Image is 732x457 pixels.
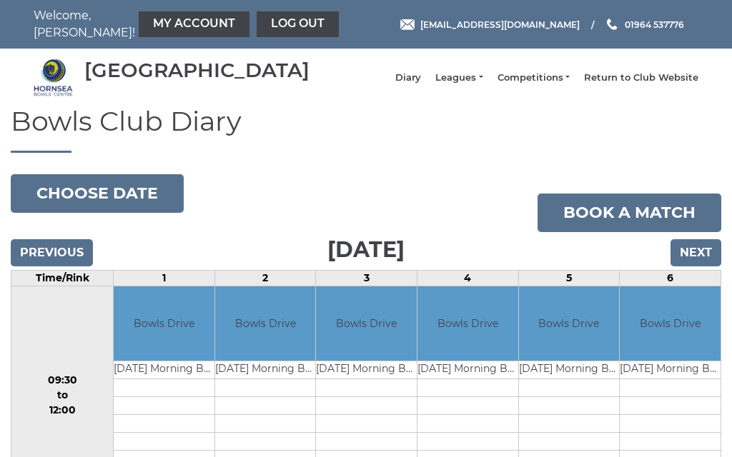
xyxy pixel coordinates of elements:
[400,18,580,31] a: Email [EMAIL_ADDRESS][DOMAIN_NAME]
[417,270,519,286] td: 4
[214,270,316,286] td: 2
[11,239,93,266] input: Previous
[435,71,483,84] a: Leagues
[114,270,215,286] td: 1
[519,286,620,361] td: Bowls Drive
[400,19,415,30] img: Email
[257,11,339,37] a: Log out
[34,58,73,97] img: Hornsea Bowls Centre
[316,286,417,361] td: Bowls Drive
[498,71,570,84] a: Competitions
[395,71,421,84] a: Diary
[584,71,698,84] a: Return to Club Website
[519,361,620,379] td: [DATE] Morning Bowls Club
[114,286,214,361] td: Bowls Drive
[625,19,684,29] span: 01964 537776
[114,361,214,379] td: [DATE] Morning Bowls Club
[620,270,721,286] td: 6
[139,11,249,37] a: My Account
[11,106,721,153] h1: Bowls Club Diary
[620,361,721,379] td: [DATE] Morning Bowls Club
[11,174,184,213] button: Choose date
[11,270,114,286] td: Time/Rink
[215,286,316,361] td: Bowls Drive
[518,270,620,286] td: 5
[417,286,518,361] td: Bowls Drive
[671,239,721,266] input: Next
[420,19,580,29] span: [EMAIL_ADDRESS][DOMAIN_NAME]
[84,59,310,81] div: [GEOGRAPHIC_DATA]
[215,361,316,379] td: [DATE] Morning Bowls Club
[620,286,721,361] td: Bowls Drive
[607,19,617,30] img: Phone us
[417,361,518,379] td: [DATE] Morning Bowls Club
[34,7,298,41] nav: Welcome, [PERSON_NAME]!
[605,18,684,31] a: Phone us 01964 537776
[316,270,417,286] td: 3
[316,361,417,379] td: [DATE] Morning Bowls Club
[538,194,721,232] a: Book a match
